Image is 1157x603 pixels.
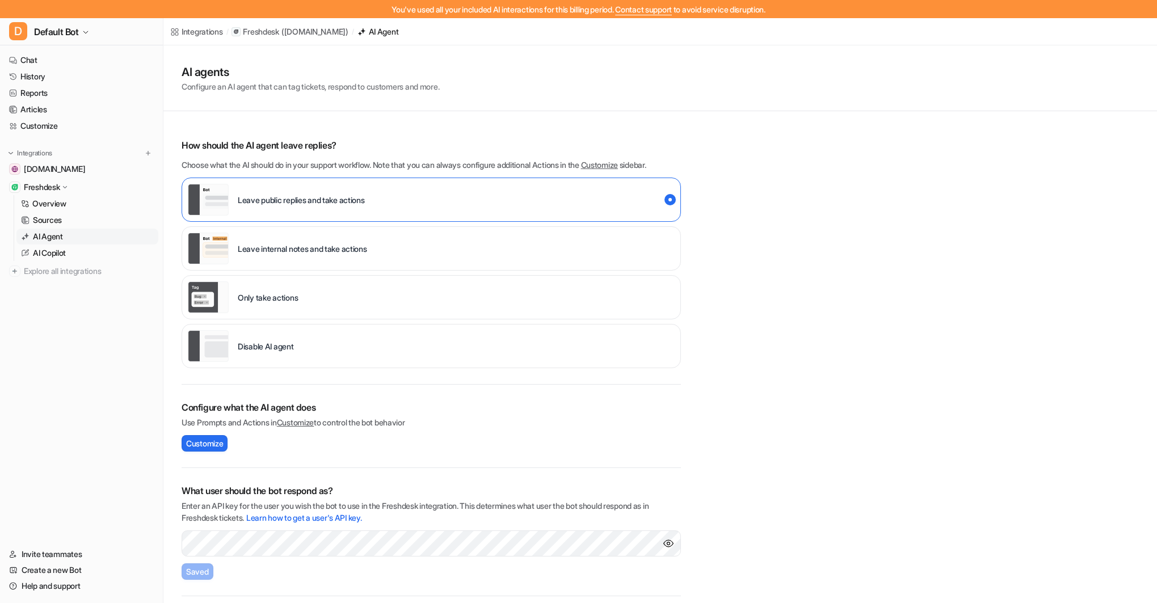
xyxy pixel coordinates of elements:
a: Integrations [170,26,223,37]
div: AI Agent [369,26,399,37]
h2: What user should the bot respond as? [182,484,681,497]
p: Enter an API key for the user you wish the bot to use in the Freshdesk integration. This determin... [182,500,681,524]
a: Explore all integrations [5,263,158,279]
a: Sources [16,212,158,228]
a: drivingtests.co.uk[DOMAIN_NAME] [5,161,158,177]
h1: AI agents [182,64,439,81]
a: Customize [5,118,158,134]
span: Default Bot [34,24,79,40]
p: Configure an AI agent that can tag tickets, respond to customers and more. [182,81,439,92]
a: Invite teammates [5,546,158,562]
h2: Configure what the AI agent does [182,400,681,414]
p: AI Agent [33,231,63,242]
img: Disable AI agent [188,330,229,362]
p: How should the AI agent leave replies? [182,138,681,152]
p: Overview [32,198,66,209]
button: Saved [182,563,213,580]
div: paused::disabled [182,324,681,368]
img: Leave internal notes and take actions [188,233,229,264]
a: Freshdesk([DOMAIN_NAME]) [232,26,348,37]
span: D [9,22,27,40]
p: Sources [33,214,62,226]
p: Only take actions [238,292,298,303]
p: Freshdesk [243,26,279,37]
img: Leave public replies and take actions [188,184,229,216]
img: Show [663,538,674,549]
a: Learn how to get a user's API key. [246,513,361,522]
p: Choose what the AI should do in your support workflow. Note that you can always configure additio... [182,159,681,171]
a: Articles [5,102,158,117]
img: expand menu [7,149,15,157]
a: AI Agent [16,229,158,244]
p: Leave internal notes and take actions [238,243,367,255]
img: explore all integrations [9,265,20,277]
span: / [352,27,354,37]
span: [DOMAIN_NAME] [24,163,85,175]
button: Show API key [663,538,674,549]
a: Chat [5,52,158,68]
p: ( [DOMAIN_NAME] ) [281,26,348,37]
p: Leave public replies and take actions [238,194,365,206]
p: Disable AI agent [238,340,294,352]
a: Create a new Bot [5,562,158,578]
div: live::internal_reply [182,226,681,271]
span: Customize [186,437,223,449]
span: Saved [186,566,209,577]
span: Explore all integrations [24,262,154,280]
a: AI Agent [357,26,399,37]
p: Use Prompts and Actions in to control the bot behavior [182,416,681,428]
img: drivingtests.co.uk [11,166,18,172]
p: AI Copilot [33,247,66,259]
div: live::external_reply [182,178,681,222]
a: History [5,69,158,85]
span: / [226,27,229,37]
p: Freshdesk [24,182,60,193]
a: Reports [5,85,158,101]
button: Integrations [5,147,56,159]
a: AI Copilot [16,245,158,261]
p: Integrations [17,149,52,158]
a: Customize [277,418,314,427]
div: live::disabled [182,275,681,319]
a: Overview [16,196,158,212]
a: Help and support [5,578,158,594]
button: Customize [182,435,228,452]
a: Customize [581,160,618,170]
img: Only take actions [188,281,229,313]
div: Integrations [182,26,223,37]
span: Contact support [615,5,672,14]
img: Freshdesk [11,184,18,191]
img: menu_add.svg [144,149,152,157]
